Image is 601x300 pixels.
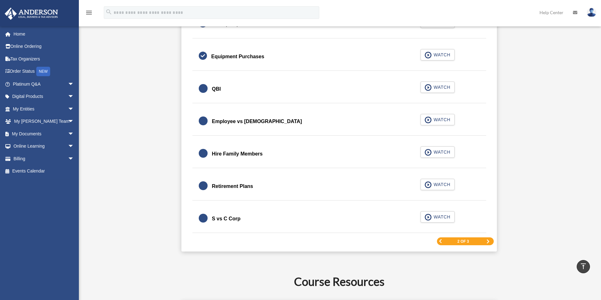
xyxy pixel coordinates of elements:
[212,182,253,191] div: Retirement Plans
[4,53,84,65] a: Tax Organizers
[107,274,571,289] h2: Course Resources
[4,140,84,153] a: Online Learningarrow_drop_down
[212,214,241,223] div: S vs C Corp
[432,181,450,188] span: WATCH
[199,146,480,161] a: Hire Family Members WATCH
[36,67,50,76] div: NEW
[68,152,80,165] span: arrow_drop_down
[3,8,60,20] img: Anderson Advisors Platinum Portal
[421,211,455,223] button: WATCH
[68,90,80,103] span: arrow_drop_down
[439,239,442,243] a: Previous Page
[68,103,80,116] span: arrow_drop_down
[421,114,455,125] button: WATCH
[577,260,590,273] a: vertical_align_top
[68,78,80,91] span: arrow_drop_down
[68,140,80,153] span: arrow_drop_down
[85,9,93,16] i: menu
[4,65,84,78] a: Order StatusNEW
[432,52,450,58] span: WATCH
[432,116,450,123] span: WATCH
[4,103,84,115] a: My Entitiesarrow_drop_down
[199,211,480,226] a: S vs C Corp WATCH
[432,214,450,220] span: WATCH
[4,165,84,178] a: Events Calendar
[212,85,221,93] div: QBI
[421,146,455,158] button: WATCH
[68,127,80,140] span: arrow_drop_down
[4,152,84,165] a: Billingarrow_drop_down
[486,239,490,244] a: Next Page
[212,117,302,126] div: Employee vs [DEMOGRAPHIC_DATA]
[199,179,480,194] a: Retirement Plans WATCH
[4,40,84,53] a: Online Ordering
[421,179,455,190] button: WATCH
[4,90,84,103] a: Digital Productsarrow_drop_down
[4,78,84,90] a: Platinum Q&Aarrow_drop_down
[212,150,263,158] div: Hire Family Members
[432,84,450,90] span: WATCH
[85,11,93,16] a: menu
[68,115,80,128] span: arrow_drop_down
[457,240,469,243] span: 2 of 3
[421,82,455,93] button: WATCH
[105,8,112,15] i: search
[432,149,450,155] span: WATCH
[580,263,587,270] i: vertical_align_top
[211,52,264,61] div: Equipment Purchases
[199,114,480,129] a: Employee vs [DEMOGRAPHIC_DATA] WATCH
[199,82,480,97] a: QBI WATCH
[199,49,480,64] a: Equipment Purchases WATCH
[587,8,596,17] img: User Pic
[421,49,455,60] button: WATCH
[4,127,84,140] a: My Documentsarrow_drop_down
[4,115,84,128] a: My [PERSON_NAME] Teamarrow_drop_down
[4,28,84,40] a: Home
